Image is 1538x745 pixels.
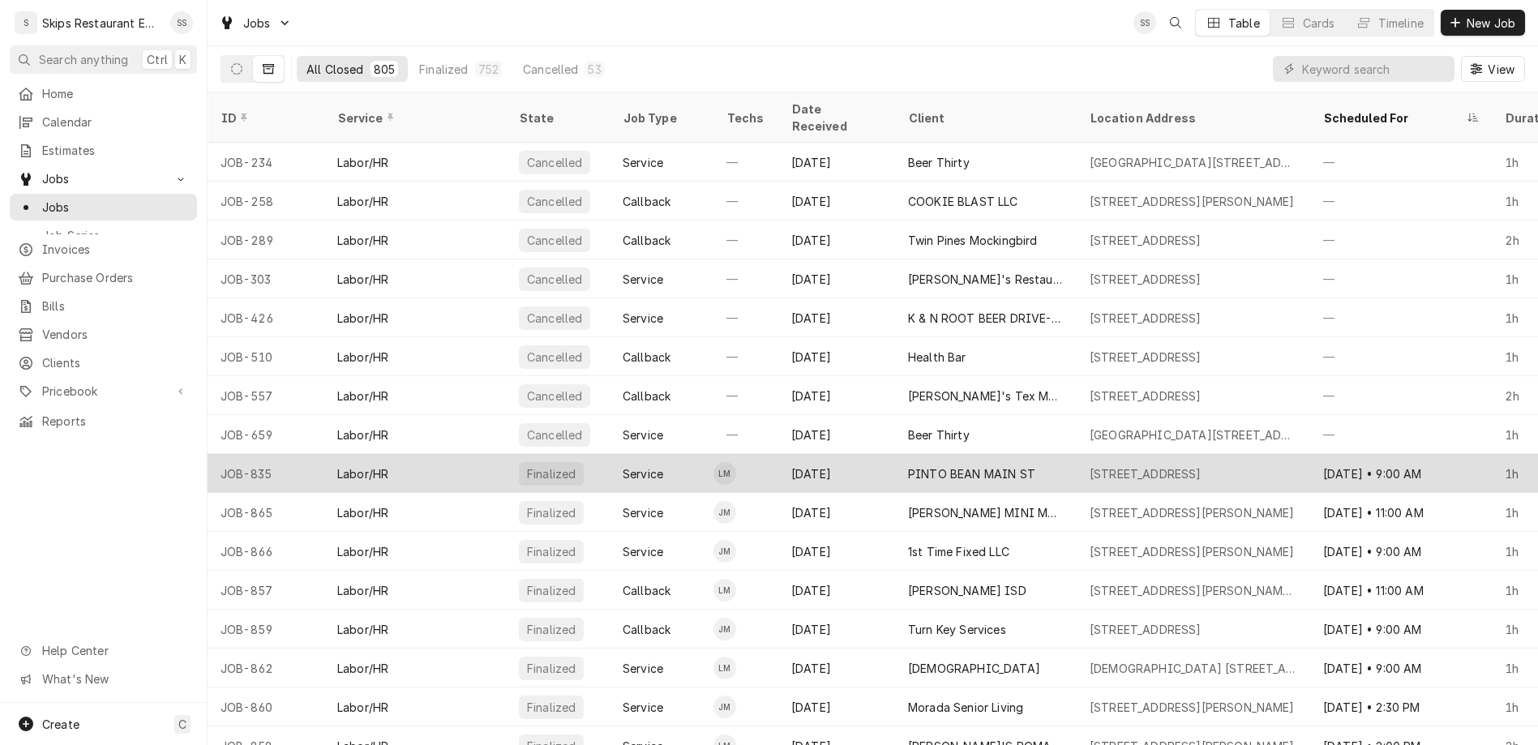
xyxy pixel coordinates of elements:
[1310,259,1492,298] div: —
[337,349,388,366] div: Labor/HR
[10,80,197,107] a: Home
[208,649,324,687] div: JOB-862
[208,221,324,259] div: JOB-289
[908,543,1009,560] div: 1st Time Fixed LLC
[42,170,165,187] span: Jobs
[208,298,324,337] div: JOB-426
[525,699,577,716] div: Finalized
[525,232,584,249] div: Cancelled
[42,326,189,343] span: Vendors
[1090,504,1295,521] div: [STREET_ADDRESS][PERSON_NAME]
[337,543,388,560] div: Labor/HR
[170,11,193,34] div: Shan Skipper's Avatar
[713,618,736,640] div: JM
[1310,415,1492,454] div: —
[337,271,388,288] div: Labor/HR
[42,413,189,430] span: Reports
[525,193,584,210] div: Cancelled
[778,298,895,337] div: [DATE]
[713,540,736,563] div: Jason Marroquin's Avatar
[908,426,970,443] div: Beer Thirty
[623,426,663,443] div: Service
[525,465,577,482] div: Finalized
[778,182,895,221] div: [DATE]
[908,109,1060,126] div: Client
[778,687,895,726] div: [DATE]
[713,657,736,679] div: Longino Monroe's Avatar
[337,699,388,716] div: Labor/HR
[42,717,79,731] span: Create
[221,109,308,126] div: ID
[713,337,778,376] div: —
[525,543,577,560] div: Finalized
[525,660,577,677] div: Finalized
[10,637,197,664] a: Go to Help Center
[208,610,324,649] div: JOB-859
[1323,109,1463,126] div: Scheduled For
[778,376,895,415] div: [DATE]
[337,193,388,210] div: Labor/HR
[208,182,324,221] div: JOB-258
[1461,56,1525,82] button: View
[519,109,597,126] div: State
[623,154,663,171] div: Service
[1310,298,1492,337] div: —
[1310,376,1492,415] div: —
[208,571,324,610] div: JOB-857
[623,349,670,366] div: Callback
[525,154,584,171] div: Cancelled
[908,193,1018,210] div: COOKIE BLAST LLC
[1090,109,1294,126] div: Location Address
[623,582,670,599] div: Callback
[1310,493,1492,532] div: [DATE] • 11:00 AM
[337,387,388,405] div: Labor/HR
[623,232,670,249] div: Callback
[42,383,165,400] span: Pricebook
[525,582,577,599] div: Finalized
[337,310,388,327] div: Labor/HR
[713,415,778,454] div: —
[1310,687,1492,726] div: [DATE] • 2:30 PM
[208,532,324,571] div: JOB-866
[1090,660,1297,677] div: [DEMOGRAPHIC_DATA] [STREET_ADDRESS]
[208,143,324,182] div: JOB-234
[525,387,584,405] div: Cancelled
[623,504,663,521] div: Service
[778,259,895,298] div: [DATE]
[337,426,388,443] div: Labor/HR
[713,462,736,485] div: LM
[1302,56,1446,82] input: Keyword search
[623,193,670,210] div: Callback
[1378,15,1424,32] div: Timeline
[778,610,895,649] div: [DATE]
[908,504,1064,521] div: [PERSON_NAME] MINI MARKET
[778,143,895,182] div: [DATE]
[42,670,187,687] span: What's New
[1090,543,1295,560] div: [STREET_ADDRESS][PERSON_NAME]
[42,298,189,315] span: Bills
[42,142,189,159] span: Estimates
[1310,532,1492,571] div: [DATE] • 9:00 AM
[208,376,324,415] div: JOB-557
[908,621,1006,638] div: Turn Key Services
[10,109,197,135] a: Calendar
[713,298,778,337] div: —
[10,666,197,692] a: Go to What's New
[1310,143,1492,182] div: —
[908,582,1026,599] div: [PERSON_NAME] ISD
[42,241,189,258] span: Invoices
[1090,271,1202,288] div: [STREET_ADDRESS]
[179,51,186,68] span: K
[778,532,895,571] div: [DATE]
[1090,232,1202,249] div: [STREET_ADDRESS]
[623,387,670,405] div: Callback
[337,232,388,249] div: Labor/HR
[623,543,663,560] div: Service
[1090,699,1295,716] div: [STREET_ADDRESS][PERSON_NAME]
[713,376,778,415] div: —
[525,310,584,327] div: Cancelled
[623,310,663,327] div: Service
[726,109,765,126] div: Techs
[523,61,578,78] div: Cancelled
[374,61,395,78] div: 805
